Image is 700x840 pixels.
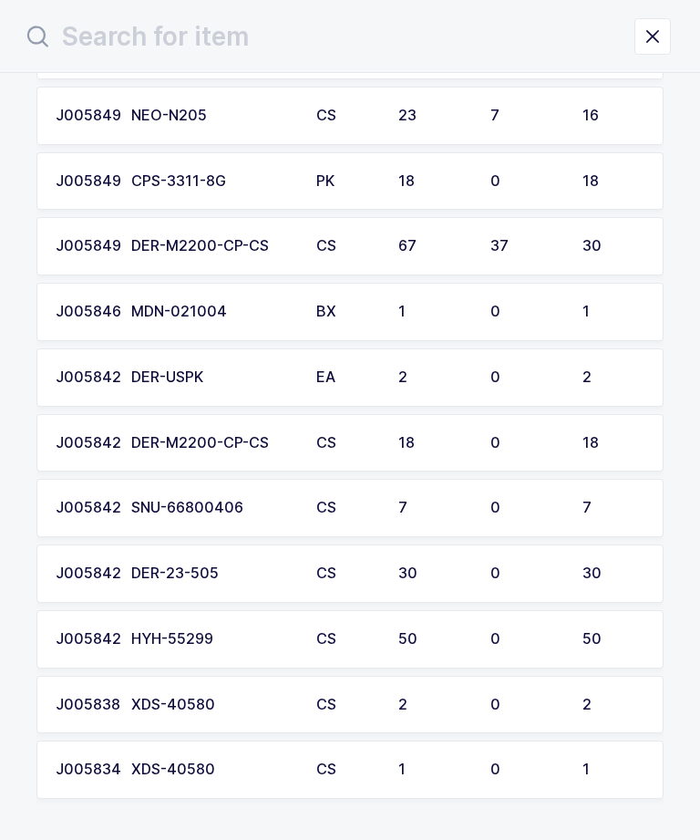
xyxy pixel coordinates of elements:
div: 16 [582,108,644,124]
div: J0058464 [56,304,109,320]
div: 30 [582,238,644,254]
div: 18 [398,173,468,190]
div: 1 [582,762,644,778]
div: J0058420 [56,369,109,386]
div: CS [316,565,376,582]
div: 2 [398,369,468,386]
div: J0058420 [56,631,109,648]
div: CS [316,108,376,124]
div: 2 [582,369,644,386]
div: 2 [582,697,644,713]
div: 1 [398,304,468,320]
div: 7 [398,500,468,516]
div: 30 [582,565,644,582]
div: 67 [398,238,468,254]
div: BX [316,304,376,320]
div: SNU-66800406 [131,500,294,516]
div: J0058492 [56,173,109,190]
div: 18 [398,435,468,451]
div: DER-23-505 [131,565,294,582]
div: 2 [398,697,468,713]
div: CS [316,238,376,254]
div: J0058420 [56,500,109,516]
div: 18 [582,173,644,190]
div: J0058344 [56,762,109,778]
div: NEO-N205 [131,108,294,124]
div: J0058492 [56,108,109,124]
div: J0058420 [56,435,109,451]
div: CPS-3311-8G [131,173,294,190]
div: CS [316,435,376,451]
div: DER-M2200-CP-CS [131,238,294,254]
div: 0 [490,697,561,713]
div: 1 [582,304,644,320]
div: DER-M2200-CP-CS [131,435,294,451]
div: 0 [490,631,561,648]
div: J0058492 [56,238,109,254]
div: 0 [490,304,561,320]
div: CS [316,631,376,648]
div: DER-USPK [131,369,294,386]
div: 7 [490,108,561,124]
div: 7 [582,500,644,516]
div: 0 [490,500,561,516]
div: XDS-40580 [131,697,294,713]
button: close drawer [634,18,671,55]
div: 50 [398,631,468,648]
div: 18 [582,435,644,451]
div: J0058420 [56,565,109,582]
div: J0058385 [56,697,109,713]
input: Search for item [22,15,634,58]
div: 1 [398,762,468,778]
div: EA [316,369,376,386]
div: 0 [490,565,561,582]
div: XDS-40580 [131,762,294,778]
div: PK [316,173,376,190]
div: 0 [490,435,561,451]
div: CS [316,697,376,713]
div: 0 [490,369,561,386]
div: HYH-55299 [131,631,294,648]
div: 23 [398,108,468,124]
div: CS [316,500,376,516]
div: CS [316,762,376,778]
div: 0 [490,762,561,778]
div: 37 [490,238,561,254]
div: MDN-021004 [131,304,294,320]
div: 50 [582,631,644,648]
div: 0 [490,173,561,190]
div: 30 [398,565,468,582]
